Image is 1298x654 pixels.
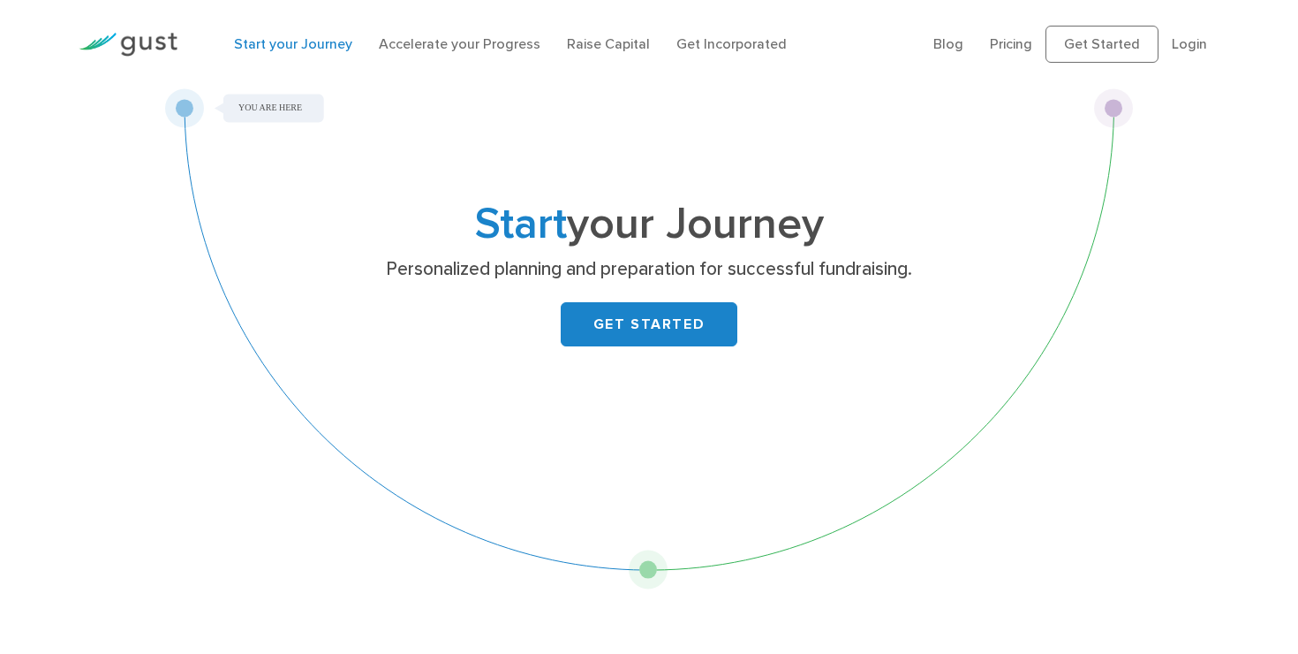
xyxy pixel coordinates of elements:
[990,35,1032,52] a: Pricing
[475,198,567,250] span: Start
[379,35,540,52] a: Accelerate your Progress
[1045,26,1158,63] a: Get Started
[234,35,352,52] a: Start your Journey
[561,302,737,346] a: GET STARTED
[676,35,787,52] a: Get Incorporated
[567,35,650,52] a: Raise Capital
[1172,35,1207,52] a: Login
[79,33,177,57] img: Gust Logo
[307,257,992,282] p: Personalized planning and preparation for successful fundraising.
[300,204,998,245] h1: your Journey
[933,35,963,52] a: Blog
